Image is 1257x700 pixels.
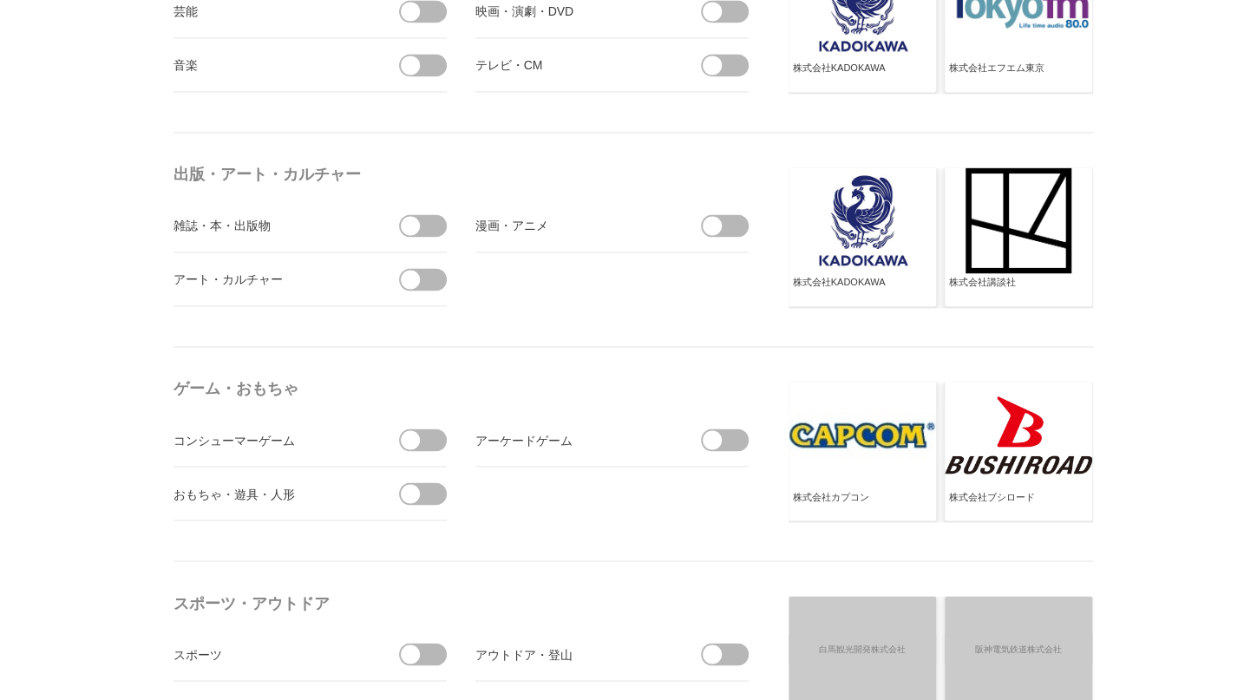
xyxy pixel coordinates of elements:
[786,635,938,664] span: 白馬観光開発株式会社
[475,429,671,450] div: アーケードゲーム
[173,214,369,236] div: 雑誌・本・出版物
[173,268,369,290] div: アート・カルチャー
[793,276,932,304] div: 株式会社KADOKAWA
[942,635,1094,664] span: 阪神電気鉄道株式会社
[173,54,369,75] div: 音楽
[949,276,1088,304] div: 株式会社講談社
[173,159,755,190] h4: 出版・アート・カルチャー
[949,62,1088,89] div: 株式会社エフエム東京
[949,490,1088,518] div: 株式会社ブシロード
[793,62,932,89] div: 株式会社KADOKAWA
[475,643,671,664] div: アウトドア・登山
[173,643,369,664] div: スポーツ
[173,373,755,404] h4: ゲーム・おもちゃ
[475,54,671,75] div: テレビ・CM
[793,490,932,518] div: 株式会社カプコン
[475,214,671,236] div: 漫画・アニメ
[173,587,755,618] h4: スポーツ・アウトドア
[173,429,369,450] div: コンシューマーゲーム
[173,482,369,504] div: おもちゃ・遊具・人形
